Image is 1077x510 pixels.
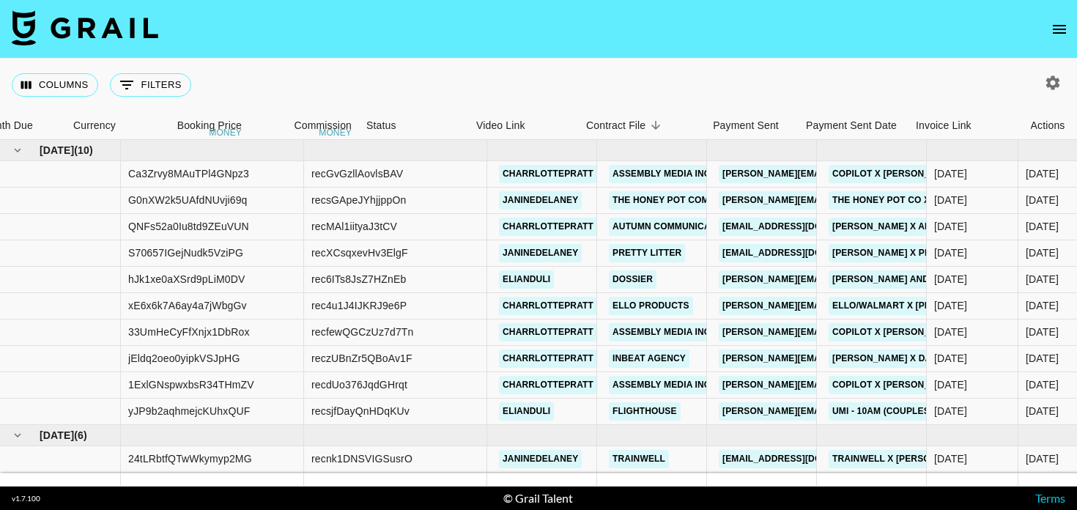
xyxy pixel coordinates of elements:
div: 4/30/2025 [934,272,967,287]
a: [EMAIL_ADDRESS][DOMAIN_NAME] [719,218,883,236]
span: ( 6 ) [74,428,87,443]
div: Status [359,111,469,140]
a: charrlottepratt [499,350,597,368]
div: 6/23/2025 [934,325,967,339]
a: [PERSON_NAME][EMAIL_ADDRESS][PERSON_NAME][DOMAIN_NAME] [719,323,1033,341]
img: Grail Talent [12,10,158,45]
div: Invoice Link [916,111,971,140]
button: open drawer [1045,15,1074,44]
div: Video Link [469,111,579,140]
div: Jul '25 [1026,451,1059,466]
a: inBeat Agency [609,350,689,368]
div: Jun '25 [1026,219,1059,234]
a: Ello Products [609,297,693,315]
div: money [209,128,242,137]
a: charrlottepratt [499,323,597,341]
div: Status [366,111,396,140]
div: 5/7/2025 [934,298,967,313]
div: © Grail Talent [503,491,573,506]
div: recsGApeJYhjjppOn [311,193,406,207]
a: The Honey Pot Company [609,191,737,210]
div: Jun '25 [1026,404,1059,418]
a: Assembly Media Inc. [609,165,717,183]
div: Jun '25 [1026,298,1059,313]
a: [EMAIL_ADDRESS][DOMAIN_NAME] [719,450,883,468]
div: Payment Sent Date [799,111,908,140]
div: Ca3Zrvy8MAuTPl4GNpz3 [128,166,249,181]
div: rec4u1J4IJKRJ9e6P [311,298,407,313]
a: CoPilot x [PERSON_NAME] [829,376,962,394]
a: [PERSON_NAME][EMAIL_ADDRESS][PERSON_NAME][DOMAIN_NAME] [719,402,1033,421]
div: Currency [73,111,116,140]
a: CoPilot x [PERSON_NAME] [829,323,962,341]
div: Jun '25 [1026,377,1059,392]
div: rec6ITs8JsZ7HZnEb [311,272,406,287]
span: [DATE] [40,143,74,158]
span: ( 10 ) [74,143,93,158]
a: UMI - 10AM (Couples Carousel) [829,402,989,421]
a: charrlottepratt [499,165,597,183]
span: [DATE] [40,428,74,443]
div: 1ExlGNspwxbsR34THmZV [128,377,254,392]
div: Jun '25 [1026,193,1059,207]
div: 6/23/2025 [934,351,967,366]
a: elianduli [499,270,554,289]
a: [PERSON_NAME][EMAIL_ADDRESS][DOMAIN_NAME] [719,350,958,368]
div: hJk1xe0aXSrd9pLiM0DV [128,272,245,287]
a: [PERSON_NAME] and Uli x Dossier [829,270,1002,289]
div: recdUo376JqdGHrqt [311,377,407,392]
a: charrlottepratt [499,376,597,394]
a: elianduli [499,402,554,421]
div: money [319,128,352,137]
button: Select columns [12,73,98,97]
div: Payment Sent Date [806,111,897,140]
div: Payment Sent [713,111,779,140]
div: recnk1DNSVIGSusrO [311,451,412,466]
button: hide children [7,425,28,446]
div: recXCsqxevHv3ElgF [311,245,408,260]
a: [PERSON_NAME][EMAIL_ADDRESS][DOMAIN_NAME] [719,191,958,210]
div: Contract File [586,111,645,140]
a: Dossier [609,270,656,289]
div: G0nXW2k5UAfdNUvji69q [128,193,248,207]
a: Assembly Media Inc. [609,323,717,341]
a: [PERSON_NAME] x Amazon Prime [829,218,992,236]
div: 5/7/2025 [934,193,967,207]
a: [EMAIL_ADDRESS][DOMAIN_NAME] [719,244,883,262]
div: Actions [1031,111,1065,140]
div: 6/30/2025 [934,451,967,466]
div: S70657IGejNudk5VziPG [128,245,243,260]
a: [PERSON_NAME] x Pretty Litter [829,244,991,262]
div: 6/11/2025 [934,377,967,392]
div: Actions [1018,111,1077,140]
div: 6/23/2025 [934,166,967,181]
div: Video Link [476,111,525,140]
a: charrlottepratt [499,297,597,315]
div: v 1.7.100 [12,494,40,503]
a: CoPilot x [PERSON_NAME] [829,165,962,183]
a: Trainwell [609,450,669,468]
a: Ello/Walmart x [PERSON_NAME] [829,297,994,315]
a: trainwell x [PERSON_NAME] [829,450,975,468]
a: Autumn Communications LLC [609,218,761,236]
a: [PERSON_NAME][EMAIL_ADDRESS][PERSON_NAME][DOMAIN_NAME] [719,376,1033,394]
div: Invoice Link [908,111,1018,140]
div: recMAl1iityaJ3tCV [311,219,397,234]
button: hide children [7,140,28,160]
div: Jun '25 [1026,272,1059,287]
a: janinedelaney [499,450,582,468]
div: Currency [66,111,139,140]
div: Contract File [579,111,689,140]
div: yJP9b2aqhmejcKUhxQUF [128,404,250,418]
div: recGvGzllAovlsBAV [311,166,403,181]
a: [PERSON_NAME][EMAIL_ADDRESS][DOMAIN_NAME] [719,270,958,289]
div: 6/17/2025 [934,404,967,418]
div: recfewQGCzUz7d7Tn [311,325,413,339]
div: 24tLRbtfQTwWkymyp2MG [128,451,252,466]
a: Assembly Media Inc. [609,376,717,394]
div: Jun '25 [1026,245,1059,260]
a: janinedelaney [499,244,582,262]
a: [PERSON_NAME][EMAIL_ADDRESS][DOMAIN_NAME] [719,297,958,315]
div: Booking Price [177,111,242,140]
div: 4/30/2025 [934,245,967,260]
